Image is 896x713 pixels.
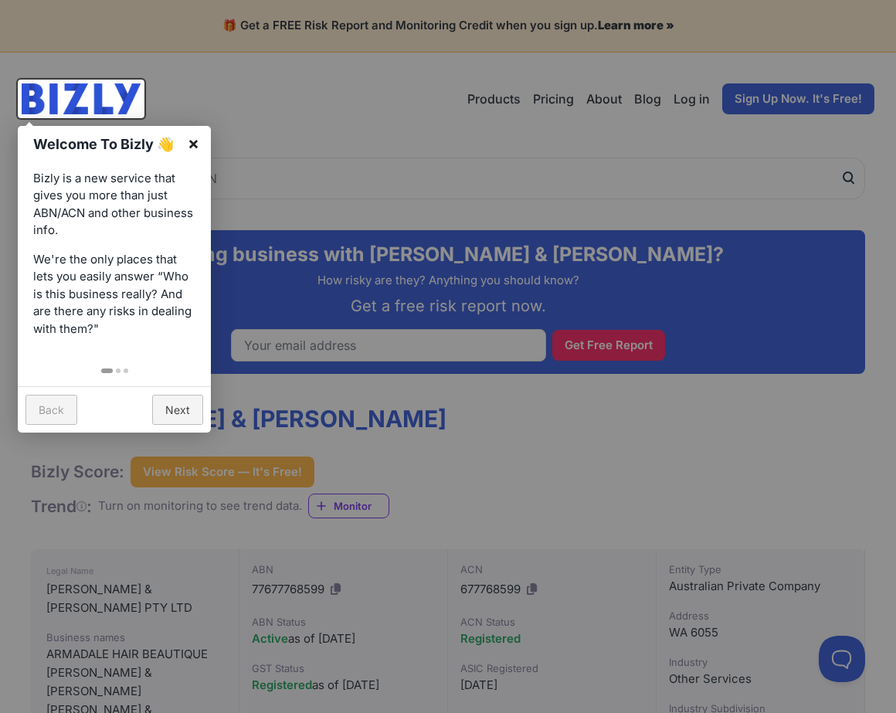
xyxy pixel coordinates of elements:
[33,170,195,239] p: Bizly is a new service that gives you more than just ABN/ACN and other business info.
[25,395,77,425] a: Back
[33,134,179,154] h1: Welcome To Bizly 👋
[152,395,203,425] a: Next
[33,251,195,338] p: We're the only places that lets you easily answer “Who is this business really? And are there any...
[176,126,211,161] a: ×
